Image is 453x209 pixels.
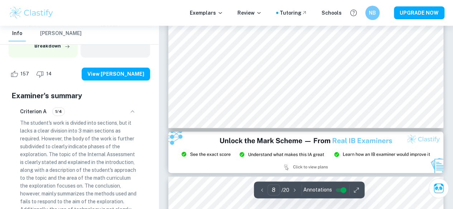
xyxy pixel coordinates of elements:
button: Ask Clai [429,178,449,198]
div: Dislike [34,68,56,80]
p: / 20 [281,186,289,194]
button: Help and Feedback [347,7,360,19]
img: Clastify logo [9,6,54,20]
button: Info [9,26,26,41]
button: [PERSON_NAME] [40,26,82,41]
span: Annotations [303,186,332,194]
img: Ad [168,131,443,173]
button: UPGRADE NOW [394,6,444,19]
div: Like [9,68,33,80]
span: 157 [16,70,33,78]
a: Schools [322,9,342,17]
span: 14 [42,70,56,78]
p: Review [237,9,262,17]
a: Tutoring [280,9,307,17]
p: Exemplars [190,9,223,17]
button: NB [365,6,380,20]
h6: NB [368,9,377,17]
button: View [PERSON_NAME] [82,68,150,80]
h6: Criterion A [20,108,47,115]
h5: Examiner's summary [11,90,147,101]
span: 1/4 [53,108,64,115]
button: Breakdown [33,41,72,51]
